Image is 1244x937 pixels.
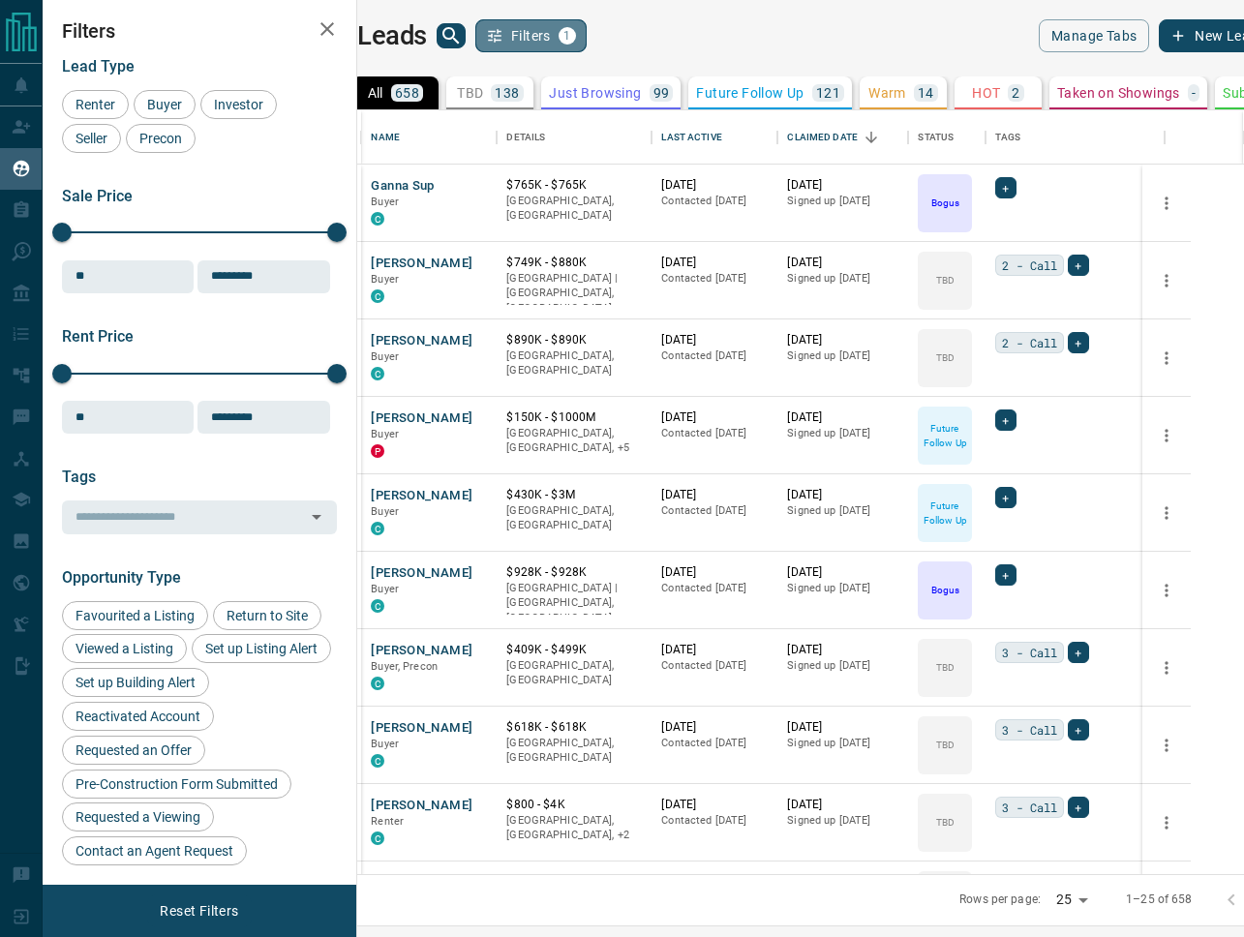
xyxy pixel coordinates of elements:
button: more [1152,653,1181,682]
div: condos.ca [371,831,384,845]
button: [PERSON_NAME] [371,642,472,660]
div: Claimed Date [777,110,908,165]
span: Sale Price [62,187,133,205]
div: + [995,177,1016,198]
div: Last Active [652,110,777,165]
button: more [1152,266,1181,295]
p: $890K - $890K [506,332,642,348]
p: 14 [918,86,934,100]
div: Details [506,110,545,165]
div: Set up Listing Alert [192,634,331,663]
p: $618K - $618K [506,719,642,736]
button: Manage Tabs [1039,19,1149,52]
div: Requested a Viewing [62,802,214,831]
h2: Filters [62,19,337,43]
p: [DATE] [661,874,768,891]
span: Buyer [371,738,399,750]
button: more [1152,808,1181,837]
p: $928K - $928K [506,564,642,581]
button: more [1152,344,1181,373]
div: + [995,409,1016,431]
p: All [368,86,383,100]
p: Signed up [DATE] [787,503,898,519]
span: Buyer, Precon [371,660,438,673]
span: Precon [133,131,189,146]
p: Scarborough, Toronto, Mississauga, Oakville, Pickering [506,426,642,456]
div: Precon [126,124,196,153]
button: [PERSON_NAME] [371,255,472,273]
p: Contacted [DATE] [661,194,768,209]
p: HOT [972,86,1000,100]
div: Claimed Date [787,110,858,165]
p: 138 [495,86,519,100]
button: Sort [858,124,885,151]
p: $749K - $880K [506,255,642,271]
p: [GEOGRAPHIC_DATA], [GEOGRAPHIC_DATA] [506,503,642,533]
div: Seller [62,124,121,153]
div: Status [918,110,954,165]
p: Signed up [DATE] [787,813,898,829]
button: more [1152,576,1181,605]
span: + [1002,565,1009,585]
p: [DATE] [661,177,768,194]
span: Set up Building Alert [69,675,202,690]
div: + [995,487,1016,508]
div: Name [371,110,400,165]
span: Buyer [371,350,399,363]
span: Buyer [140,97,189,112]
p: Future Follow Up [696,86,804,100]
button: Ganna Sup [371,177,434,196]
p: [DATE] [787,874,898,891]
button: [PERSON_NAME] [371,874,472,892]
button: more [1152,189,1181,218]
p: Signed up [DATE] [787,271,898,287]
p: [DATE] [661,255,768,271]
button: more [1152,421,1181,450]
span: Buyer [371,428,399,440]
p: [GEOGRAPHIC_DATA] | [GEOGRAPHIC_DATA], [GEOGRAPHIC_DATA] [506,271,642,317]
div: Name [361,110,497,165]
p: 99 [653,86,670,100]
button: Filters1 [475,19,587,52]
div: Favourited a Listing [62,601,208,630]
p: [GEOGRAPHIC_DATA], [GEOGRAPHIC_DATA] [506,658,642,688]
span: 3 - Call [1002,720,1057,740]
p: [DATE] [661,332,768,348]
span: Return to Site [220,608,315,623]
p: Signed up [DATE] [787,658,898,674]
p: [DATE] [787,564,898,581]
p: Contacted [DATE] [661,658,768,674]
p: TBD [936,738,955,752]
div: Set up Building Alert [62,668,209,697]
p: Bogus [931,583,959,597]
p: [GEOGRAPHIC_DATA] | [GEOGRAPHIC_DATA], [GEOGRAPHIC_DATA] [506,581,642,626]
p: [GEOGRAPHIC_DATA], [GEOGRAPHIC_DATA] [506,736,642,766]
p: Contacted [DATE] [661,271,768,287]
p: [DATE] [661,642,768,658]
p: Contacted [DATE] [661,503,768,519]
span: 2 - Call [1002,256,1057,275]
div: Contact an Agent Request [62,836,247,865]
div: Details [497,110,652,165]
p: $510K - $928K [506,874,642,891]
p: TBD [457,86,483,100]
span: + [1075,720,1081,740]
span: 2 - Call [1002,333,1057,352]
p: Future Follow Up [920,421,970,450]
h1: My Leads [316,20,427,51]
button: [PERSON_NAME] [371,487,472,505]
p: TBD [936,660,955,675]
span: Rent Price [62,327,134,346]
div: condos.ca [371,754,384,768]
p: Contacted [DATE] [661,426,768,441]
p: [DATE] [661,409,768,426]
p: [DATE] [661,719,768,736]
p: Future Follow Up [920,499,970,528]
span: Lead Type [62,57,135,76]
span: Buyer [371,505,399,518]
div: condos.ca [371,599,384,613]
div: + [1068,255,1088,276]
button: [PERSON_NAME] [371,332,472,350]
div: 25 [1048,886,1095,914]
span: Renter [371,815,404,828]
